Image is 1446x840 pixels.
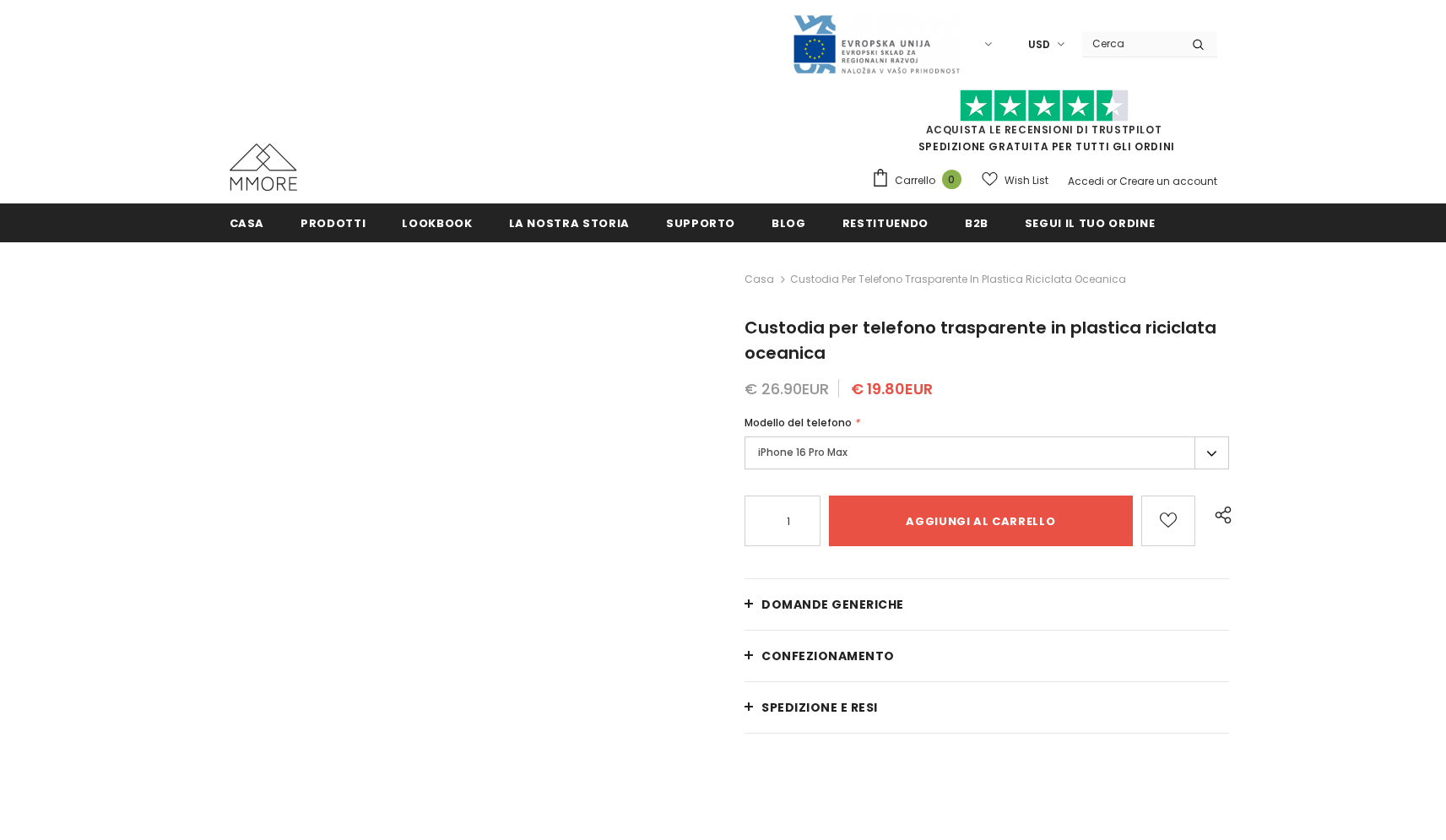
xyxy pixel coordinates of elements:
[1082,31,1179,56] input: Search Site
[982,165,1048,195] a: Wish List
[1025,215,1155,231] span: Segui il tuo ordine
[792,36,961,51] a: Javni Razpis
[745,682,1229,733] a: Spedizione e resi
[666,203,735,241] a: supporto
[772,215,806,231] span: Blog
[790,269,1126,290] span: Custodia per telefono trasparente in plastica riciclata oceanica
[301,203,366,241] a: Prodotti
[871,97,1217,154] span: SPEDIZIONE GRATUITA PER TUTTI GLI ORDINI
[942,170,961,189] span: 0
[745,316,1216,365] span: Custodia per telefono trasparente in plastica riciclata oceanica
[829,496,1132,546] input: Aggiungi al carrello
[509,203,630,241] a: La nostra storia
[851,378,933,399] span: € 19.80EUR
[230,144,297,191] img: Casi MMORE
[666,215,735,231] span: supporto
[1119,174,1217,188] a: Creare un account
[230,215,265,231] span: Casa
[960,89,1129,122] img: Fidati di Pilot Stars
[1028,36,1050,53] span: USD
[745,631,1229,681] a: CONFEZIONAMENTO
[761,699,878,716] span: Spedizione e resi
[1025,203,1155,241] a: Segui il tuo ordine
[761,596,904,613] span: Domande generiche
[842,215,929,231] span: Restituendo
[772,203,806,241] a: Blog
[745,436,1229,469] label: iPhone 16 Pro Max
[842,203,929,241] a: Restituendo
[402,203,472,241] a: Lookbook
[230,203,265,241] a: Casa
[509,215,630,231] span: La nostra storia
[965,203,988,241] a: B2B
[895,172,935,189] span: Carrello
[301,215,366,231] span: Prodotti
[926,122,1162,137] a: Acquista le recensioni di TrustPilot
[792,14,961,75] img: Javni Razpis
[1005,172,1048,189] span: Wish List
[745,579,1229,630] a: Domande generiche
[761,648,895,664] span: CONFEZIONAMENTO
[1068,174,1104,188] a: Accedi
[402,215,472,231] span: Lookbook
[745,269,774,290] a: Casa
[965,215,988,231] span: B2B
[871,168,970,193] a: Carrello 0
[745,378,829,399] span: € 26.90EUR
[1107,174,1117,188] span: or
[745,415,852,430] span: Modello del telefono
